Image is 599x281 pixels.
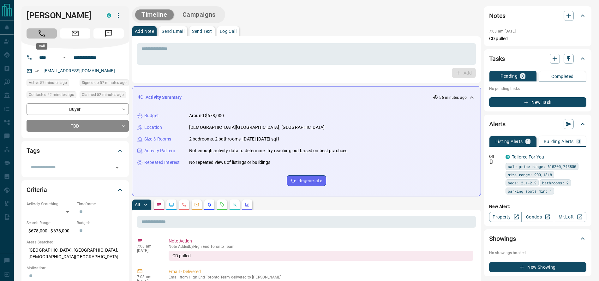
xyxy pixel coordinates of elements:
p: Activity Summary [146,94,182,101]
p: 56 minutes ago [439,95,467,100]
p: Email - Delivered [169,268,473,275]
p: Motivation: [27,265,124,271]
p: $678,000 - $678,000 [27,226,74,236]
p: 7:08 am [137,244,159,248]
svg: Requests [219,202,225,207]
h2: Alerts [489,119,506,129]
h2: Tags [27,146,39,156]
p: Note Action [169,238,473,244]
p: Completed [551,74,574,79]
svg: Email Verified [35,69,39,73]
p: New Alert: [489,203,586,210]
span: bathrooms: 2 [542,180,569,186]
p: [GEOGRAPHIC_DATA], [GEOGRAPHIC_DATA], [DEMOGRAPHIC_DATA][GEOGRAPHIC_DATA] [27,245,124,262]
div: condos.ca [506,155,510,159]
p: No repeated views of listings or buildings [189,159,271,166]
p: Pending [500,74,518,78]
p: Send Email [162,29,184,33]
svg: Emails [194,202,199,207]
a: Tailored For You [512,154,544,159]
p: 7:08 am [DATE] [489,29,516,33]
svg: Opportunities [232,202,237,207]
div: Activity Summary56 minutes ago [137,92,476,103]
div: Call [36,43,47,50]
div: Tags [27,143,124,158]
span: Call [27,28,57,39]
p: Size & Rooms [144,136,171,142]
p: [DATE] [137,248,159,253]
button: Campaigns [176,9,222,20]
div: Tue Sep 16 2025 [27,79,76,88]
p: 2 bedrooms, 2 bathrooms, [DATE]-[DATE] sqft [189,136,279,142]
p: Log Call [220,29,237,33]
span: size range: 900,1318 [508,171,552,178]
p: Search Range: [27,220,74,226]
p: All [135,202,140,207]
svg: Calls [182,202,187,207]
div: Tasks [489,51,586,66]
h2: Notes [489,11,506,21]
div: Tue Sep 16 2025 [80,79,129,88]
div: condos.ca [107,13,111,18]
svg: Lead Browsing Activity [169,202,174,207]
a: Condos [521,212,554,222]
span: Message [93,28,124,39]
p: Not enough activity data to determine. Try reaching out based on best practices. [189,147,349,154]
p: Off [489,154,502,159]
svg: Listing Alerts [207,202,212,207]
p: Around $678,000 [189,112,224,119]
h2: Criteria [27,185,47,195]
button: New Showing [489,262,586,272]
div: Buyer [27,103,129,115]
button: Open [61,54,68,61]
p: Timeframe: [77,201,124,207]
p: Add Note [135,29,154,33]
svg: Push Notification Only [489,159,494,164]
span: Signed up 57 minutes ago [82,80,127,86]
p: Actively Searching: [27,201,74,207]
svg: Notes [156,202,161,207]
h1: [PERSON_NAME] [27,10,97,21]
p: Note Added by High End Toronto Team [169,244,473,249]
button: New Task [489,97,586,107]
span: Contacted 52 minutes ago [29,92,74,98]
div: Notes [489,8,586,23]
p: [DEMOGRAPHIC_DATA][GEOGRAPHIC_DATA], [GEOGRAPHIC_DATA] [189,124,325,131]
p: Areas Searched: [27,239,124,245]
p: Email from High End Toronto Team delivered to [PERSON_NAME] [169,275,473,279]
h2: Tasks [489,54,505,64]
button: Regenerate [287,175,326,186]
p: Building Alerts [544,139,574,144]
div: Criteria [27,182,124,197]
span: Email [60,28,90,39]
div: TBD [27,120,129,132]
span: sale price range: 610200,745800 [508,163,576,170]
p: 0 [521,74,524,78]
div: Tue Sep 16 2025 [80,91,129,100]
p: Activity Pattern [144,147,175,154]
p: 1 [527,139,529,144]
h2: Showings [489,234,516,244]
div: CD pulled [169,251,473,261]
p: Send Text [192,29,212,33]
p: No showings booked [489,250,586,256]
a: [EMAIL_ADDRESS][DOMAIN_NAME] [44,68,115,73]
p: CD pulled [489,35,586,42]
svg: Agent Actions [245,202,250,207]
span: parking spots min: 1 [508,188,552,194]
button: Open [113,163,122,172]
p: No pending tasks [489,84,586,93]
div: Alerts [489,117,586,132]
p: Location [144,124,162,131]
p: Budget: [77,220,124,226]
p: 0 [578,139,580,144]
span: beds: 2.1-2.9 [508,180,536,186]
button: Timeline [135,9,174,20]
span: Claimed 52 minutes ago [82,92,124,98]
span: Active 57 minutes ago [29,80,67,86]
div: Showings [489,231,586,246]
p: Listing Alerts [495,139,523,144]
p: Repeated Interest [144,159,180,166]
p: Budget [144,112,159,119]
div: Tue Sep 16 2025 [27,91,76,100]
